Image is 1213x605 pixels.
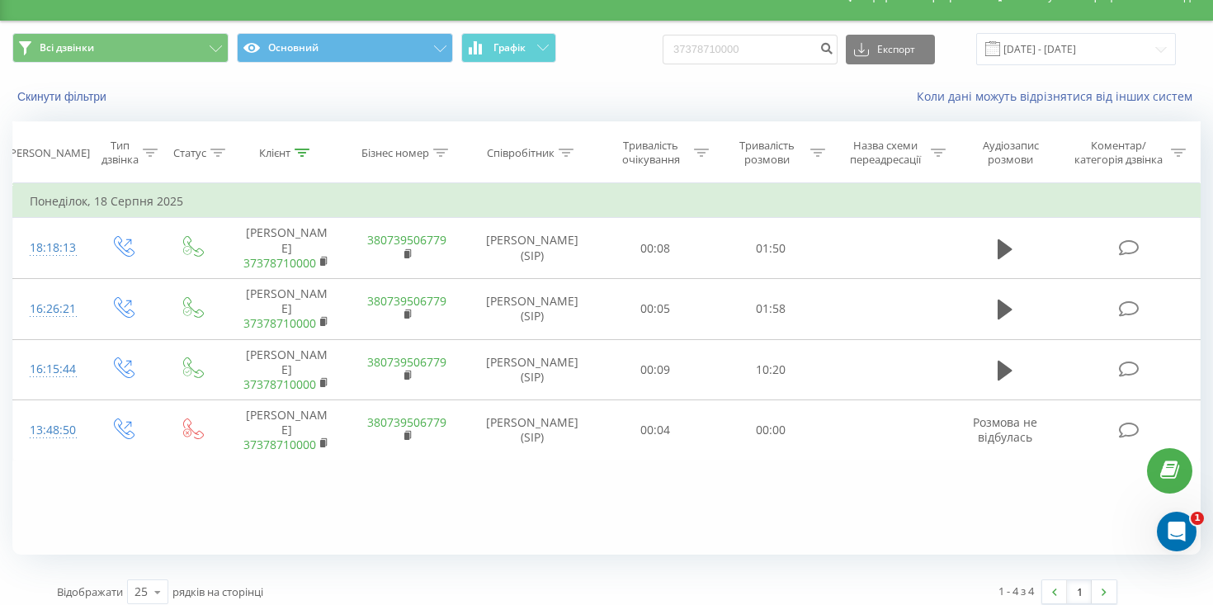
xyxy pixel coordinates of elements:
[237,33,453,63] button: Основний
[965,139,1057,167] div: Аудіозапис розмови
[597,278,712,339] td: 00:05
[12,89,115,104] button: Скинути фільтри
[713,218,828,279] td: 01:50
[1191,512,1204,525] span: 1
[172,584,263,599] span: рядків на сторінці
[361,146,429,160] div: Бізнес номер
[30,293,70,325] div: 16:26:21
[1067,580,1092,603] a: 1
[135,584,148,600] div: 25
[467,278,597,339] td: [PERSON_NAME] (SIP)
[226,339,347,400] td: [PERSON_NAME]
[226,218,347,279] td: [PERSON_NAME]
[713,400,828,461] td: 00:00
[1157,512,1196,551] iframe: Intercom live chat
[597,218,712,279] td: 00:08
[243,255,316,271] a: 37378710000
[367,414,446,430] a: 380739506779
[846,35,935,64] button: Експорт
[367,293,446,309] a: 380739506779
[612,139,691,167] div: Тривалість очікування
[663,35,838,64] input: Пошук за номером
[1070,139,1167,167] div: Коментар/категорія дзвінка
[917,88,1201,104] a: Коли дані можуть відрізнятися вiд інших систем
[101,139,139,167] div: Тип дзвінка
[173,146,206,160] div: Статус
[467,339,597,400] td: [PERSON_NAME] (SIP)
[597,339,712,400] td: 00:09
[713,339,828,400] td: 10:20
[367,232,446,248] a: 380739506779
[12,33,229,63] button: Всі дзвінки
[30,232,70,264] div: 18:18:13
[226,278,347,339] td: [PERSON_NAME]
[243,437,316,452] a: 37378710000
[7,146,90,160] div: [PERSON_NAME]
[467,400,597,461] td: [PERSON_NAME] (SIP)
[243,315,316,331] a: 37378710000
[13,185,1201,218] td: Понеділок, 18 Серпня 2025
[226,400,347,461] td: [PERSON_NAME]
[243,376,316,392] a: 37378710000
[40,41,94,54] span: Всі дзвінки
[973,414,1037,445] span: Розмова не відбулась
[728,139,806,167] div: Тривалість розмови
[461,33,556,63] button: Графік
[57,584,123,599] span: Відображати
[493,42,526,54] span: Графік
[30,414,70,447] div: 13:48:50
[467,218,597,279] td: [PERSON_NAME] (SIP)
[713,278,828,339] td: 01:58
[367,354,446,370] a: 380739506779
[487,146,555,160] div: Співробітник
[259,146,290,160] div: Клієнт
[998,583,1034,599] div: 1 - 4 з 4
[30,353,70,385] div: 16:15:44
[844,139,927,167] div: Назва схеми переадресації
[597,400,712,461] td: 00:04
